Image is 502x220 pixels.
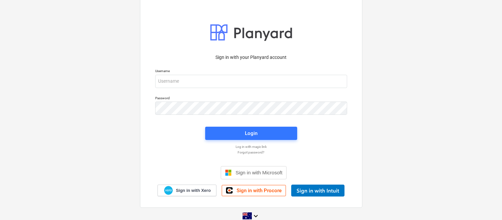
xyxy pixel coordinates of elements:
[155,75,347,88] input: Username
[152,150,350,154] a: Forgot password?
[237,188,282,194] span: Sign in with Procore
[158,185,216,196] a: Sign in with Xero
[176,188,210,194] span: Sign in with Xero
[155,96,347,102] p: Password
[155,69,347,74] p: Username
[252,212,260,220] i: keyboard_arrow_down
[155,54,347,61] p: Sign in with your Planyard account
[152,145,350,149] a: Log in with magic link
[164,186,173,195] img: Xero logo
[205,127,297,140] button: Login
[225,169,232,176] img: Microsoft logo
[245,129,257,138] div: Login
[236,170,283,175] span: Sign in with Microsoft
[222,185,286,196] a: Sign in with Procore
